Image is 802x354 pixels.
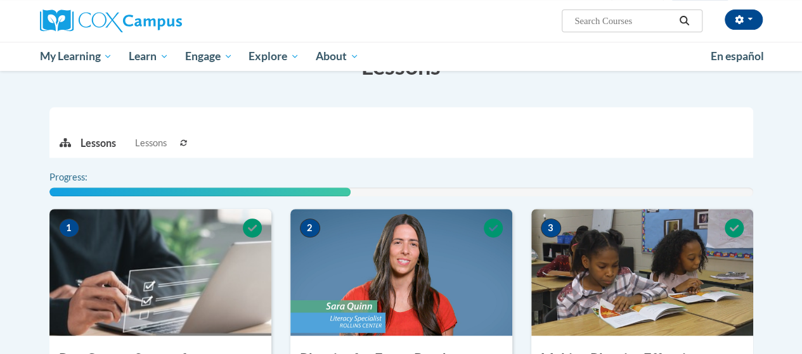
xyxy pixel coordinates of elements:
[573,13,675,28] input: Search Courses
[290,209,512,336] img: Course Image
[307,42,367,71] a: About
[30,42,772,71] div: Main menu
[39,49,112,64] span: My Learning
[240,42,307,71] a: Explore
[531,209,753,336] img: Course Image
[300,218,320,237] span: 2
[49,209,271,336] img: Course Image
[32,42,121,71] a: My Learning
[40,9,182,32] img: Cox Campus
[725,9,763,30] button: Account Settings
[675,13,694,28] button: Search
[129,49,169,64] span: Learn
[59,218,79,237] span: 1
[541,218,561,237] span: 3
[249,49,299,64] span: Explore
[185,49,233,64] span: Engage
[702,43,772,70] a: En español
[49,170,122,184] label: Progress:
[120,42,177,71] a: Learn
[40,9,268,32] a: Cox Campus
[711,49,764,63] span: En español
[177,42,241,71] a: Engage
[316,49,359,64] span: About
[135,136,167,150] span: Lessons
[81,136,116,150] p: Lessons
